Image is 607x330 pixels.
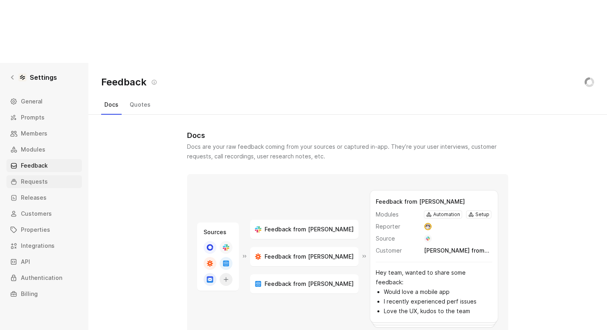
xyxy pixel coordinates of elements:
[433,211,460,219] div: Automation
[376,234,421,243] span: Source
[425,224,431,229] img: avatar
[6,69,60,85] a: Settings
[384,306,492,316] li: Love the UX, kudos to the team
[376,262,492,316] div: Hey team, wanted to share some feedback:
[265,252,354,261] span: Feedback from [PERSON_NAME]
[21,113,45,122] span: Prompts
[21,209,52,219] span: Customers
[126,98,154,111] button: Quotes
[6,143,82,156] a: Modules
[265,225,354,234] span: Feedback from [PERSON_NAME]
[21,97,43,106] span: General
[376,198,465,205] span: Feedback from [PERSON_NAME]
[376,246,421,255] span: Customer
[101,76,147,89] h2: Feedback
[384,297,492,306] li: I recently experienced perf issues
[376,222,421,231] span: Reporter
[424,246,492,255] div: [PERSON_NAME] from
[384,287,492,297] li: Would love a mobile app
[265,279,354,289] span: Feedback from [PERSON_NAME]
[6,159,82,172] a: Feedback
[6,207,82,220] a: Customers
[21,289,38,299] span: Billing
[6,191,82,204] a: Releases
[187,131,508,140] div: Docs
[21,257,30,267] span: API
[6,271,82,284] a: Authentication
[21,241,55,251] span: Integrations
[6,127,82,140] a: Members
[21,177,48,186] span: Requests
[475,211,489,219] div: Setup
[6,95,82,108] a: General
[21,273,62,283] span: Authentication
[21,129,47,138] span: Members
[6,287,82,300] a: Billing
[6,239,82,252] a: Integrations
[6,223,82,236] a: Properties
[187,142,508,161] div: Docs are your raw feedback coming from your sources or captured in-app. They’re your user intervi...
[204,229,226,235] span: Sources
[6,255,82,268] a: API
[101,98,122,111] button: Docs
[21,161,48,170] span: Feedback
[21,193,47,202] span: Releases
[6,175,82,188] a: Requests
[6,111,82,124] a: Prompts
[30,73,57,82] h1: Settings
[21,225,50,235] span: Properties
[376,210,421,219] span: Modules
[21,145,45,154] span: Modules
